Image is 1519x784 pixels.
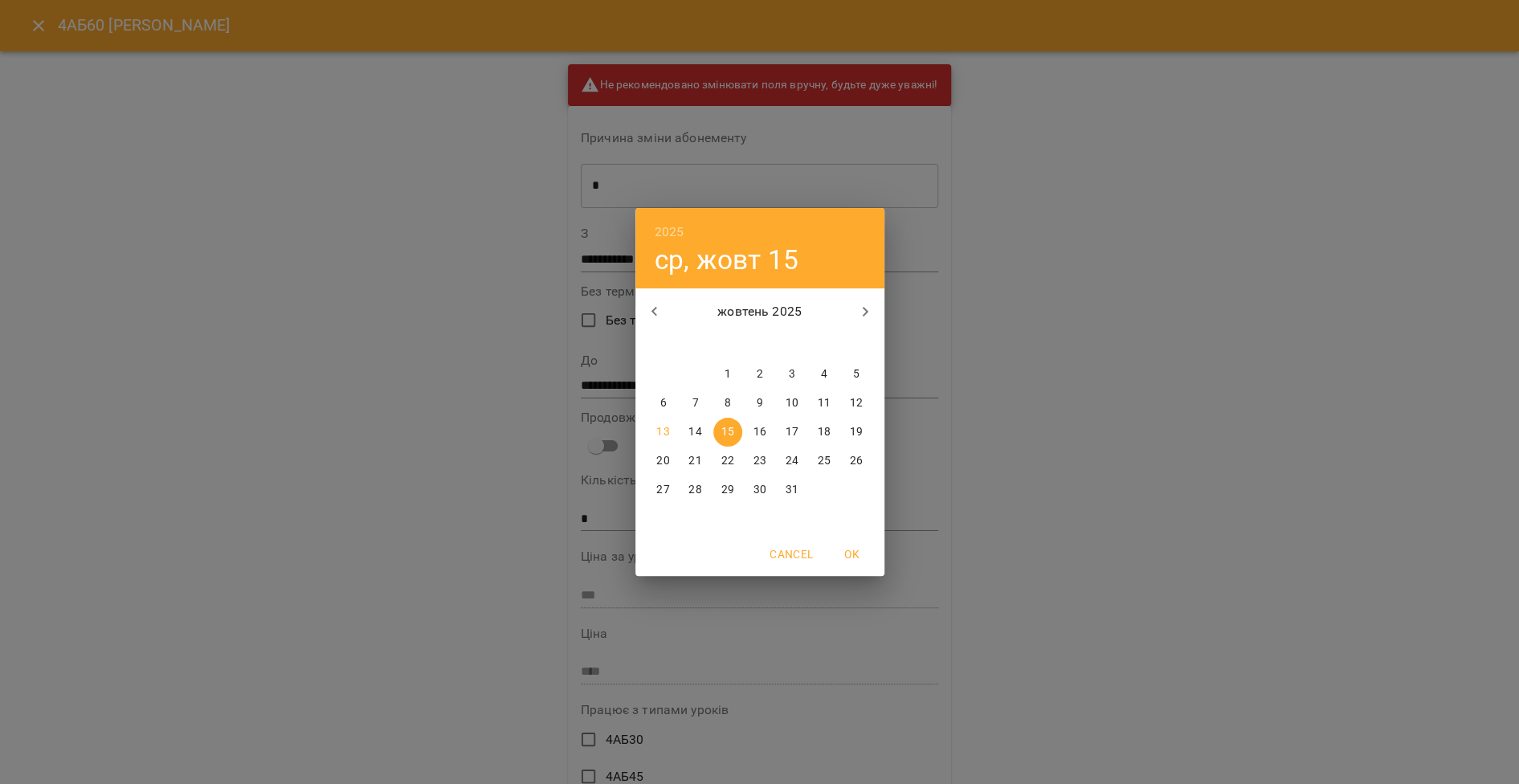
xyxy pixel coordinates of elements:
button: 6 [649,389,678,418]
p: 4 [820,366,827,382]
button: 26 [842,447,871,476]
p: 30 [753,482,766,498]
span: чт [745,336,774,352]
p: 1 [724,366,730,382]
p: 20 [656,453,669,469]
p: 21 [688,453,701,469]
p: 19 [849,424,862,440]
span: OK [833,545,872,564]
p: 25 [817,453,830,469]
button: OK [827,540,878,569]
button: 1 [713,360,742,389]
p: 5 [852,366,859,382]
p: 22 [721,453,733,469]
p: 8 [724,395,730,411]
button: 8 [713,389,742,418]
span: сб [810,336,839,352]
p: 3 [788,366,794,382]
p: 26 [849,453,862,469]
button: 22 [713,447,742,476]
button: 28 [681,476,710,504]
button: 9 [745,389,774,418]
p: 27 [656,482,669,498]
p: 10 [785,395,798,411]
button: 31 [778,476,806,504]
button: 24 [778,447,806,476]
button: 2 [745,360,774,389]
button: 11 [810,389,839,418]
button: 27 [649,476,678,504]
button: 2025 [655,221,684,243]
p: 31 [785,482,798,498]
span: пт [778,336,806,352]
p: 17 [785,424,798,440]
button: 21 [681,447,710,476]
p: 24 [785,453,798,469]
button: 23 [745,447,774,476]
p: 15 [721,424,733,440]
p: 6 [659,395,666,411]
p: 14 [688,424,701,440]
span: Cancel [770,545,813,564]
button: 7 [681,389,710,418]
p: 28 [688,482,701,498]
button: 30 [745,476,774,504]
p: 9 [756,395,762,411]
span: вт [681,336,710,352]
button: 25 [810,447,839,476]
button: 29 [713,476,742,504]
span: пн [649,336,678,352]
button: 19 [842,418,871,447]
button: 12 [842,389,871,418]
button: 20 [649,447,678,476]
button: 15 [713,418,742,447]
button: 17 [778,418,806,447]
button: Cancel [763,540,819,569]
p: 23 [753,453,766,469]
button: 13 [649,418,678,447]
p: 2 [756,366,762,382]
button: ср, жовт 15 [655,243,799,276]
button: 3 [778,360,806,389]
button: 4 [810,360,839,389]
button: 5 [842,360,871,389]
span: ср [713,336,742,352]
button: 10 [778,389,806,418]
p: 29 [721,482,733,498]
p: 16 [753,424,766,440]
p: 12 [849,395,862,411]
p: 7 [692,395,698,411]
p: 18 [817,424,830,440]
button: 14 [681,418,710,447]
button: 18 [810,418,839,447]
p: 11 [817,395,830,411]
p: 13 [656,424,669,440]
button: 16 [745,418,774,447]
p: жовтень 2025 [673,302,846,321]
span: нд [842,336,871,352]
